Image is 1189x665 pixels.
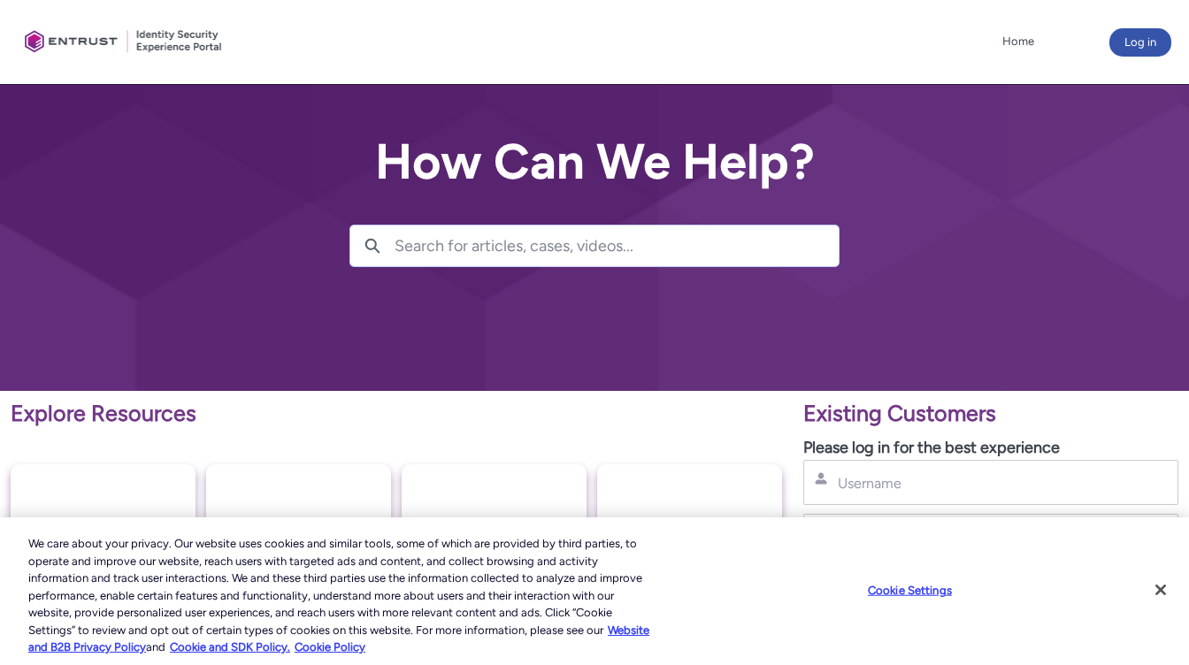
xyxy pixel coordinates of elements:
[349,134,840,189] h2: How Can We Help?
[836,474,1083,493] input: Username
[998,28,1039,55] a: Home
[803,436,1178,460] p: Please log in for the best experience
[803,397,1178,431] p: Existing Customers
[11,397,782,431] p: Explore Resources
[855,572,965,608] button: Cookie Settings
[350,225,395,266] button: Search
[170,640,290,654] a: Cookie and SDK Policy.
[1109,28,1171,57] button: Log in
[1141,570,1180,609] button: Close
[28,535,654,656] div: We care about your privacy. Our website uses cookies and similar tools, some of which are provide...
[395,225,839,266] input: Search for articles, cases, videos...
[295,640,365,654] a: Cookie Policy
